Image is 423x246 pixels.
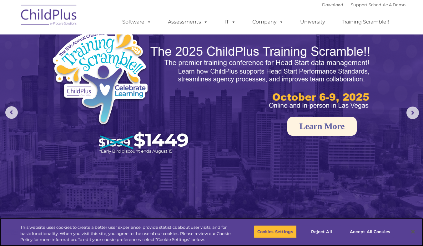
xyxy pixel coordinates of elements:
[351,2,367,7] a: Support
[18,0,80,32] img: ChildPlus by Procare Solutions
[116,16,158,28] a: Software
[302,225,341,238] button: Reject All
[294,16,331,28] a: University
[20,224,233,243] div: This website uses cookies to create a better user experience, provide statistics about user visit...
[346,225,394,238] button: Accept All Cookies
[406,225,420,238] button: Close
[369,2,405,7] a: Schedule A Demo
[335,16,395,28] a: Training Scramble!!
[322,2,405,7] font: |
[287,117,357,136] a: Learn More
[322,2,343,7] a: Download
[162,16,214,28] a: Assessments
[218,16,242,28] a: IT
[254,225,297,238] button: Cookies Settings
[246,16,290,28] a: Company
